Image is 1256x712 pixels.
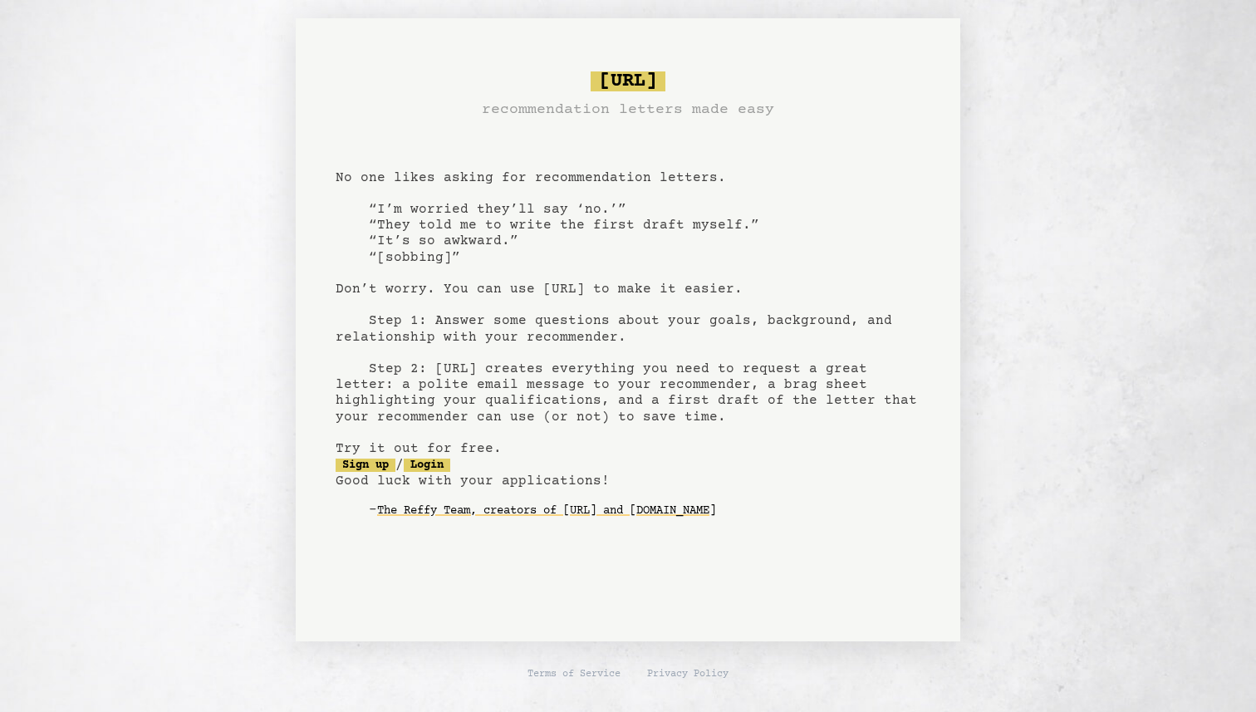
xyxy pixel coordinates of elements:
a: Login [404,459,450,472]
a: Privacy Policy [647,668,729,681]
a: Sign up [336,459,395,472]
div: - [369,503,920,519]
a: Terms of Service [527,668,621,681]
pre: No one likes asking for recommendation letters. “I’m worried they’ll say ‘no.’” “They told me to ... [336,65,920,552]
a: The Reffy Team, creators of [URL] and [DOMAIN_NAME] [377,498,716,524]
span: [URL] [591,71,665,91]
h3: recommendation letters made easy [482,98,774,121]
